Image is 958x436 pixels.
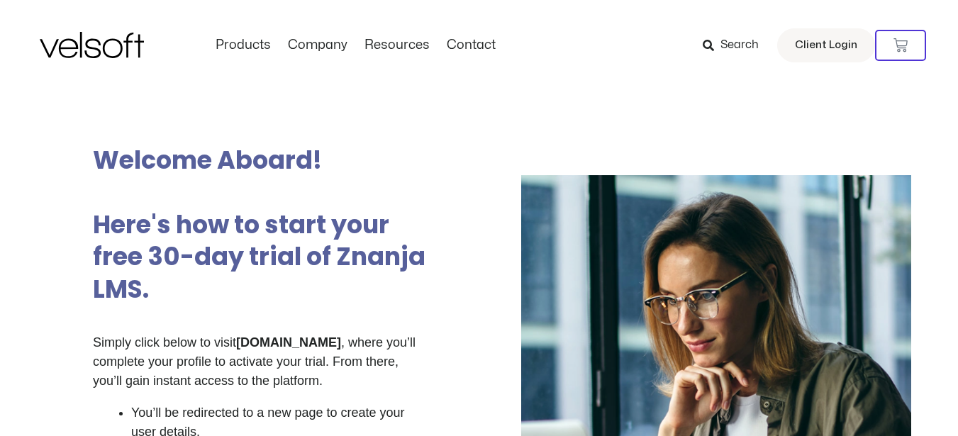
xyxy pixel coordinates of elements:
a: Search [703,33,769,57]
h2: Welcome Aboard! Here's how to start your free 30-day trial of Znanja LMS. [93,144,425,306]
span: Client Login [795,36,857,55]
a: CompanyMenu Toggle [279,38,356,53]
nav: Menu [207,38,504,53]
a: ProductsMenu Toggle [207,38,279,53]
strong: [DOMAIN_NAME] [236,335,341,350]
a: ResourcesMenu Toggle [356,38,438,53]
a: ContactMenu Toggle [438,38,504,53]
span: Search [720,36,759,55]
img: Velsoft Training Materials [40,32,144,58]
p: Simply click below to visit , where you’ll complete your profile to activate your trial. From the... [93,333,428,391]
a: Client Login [777,28,875,62]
